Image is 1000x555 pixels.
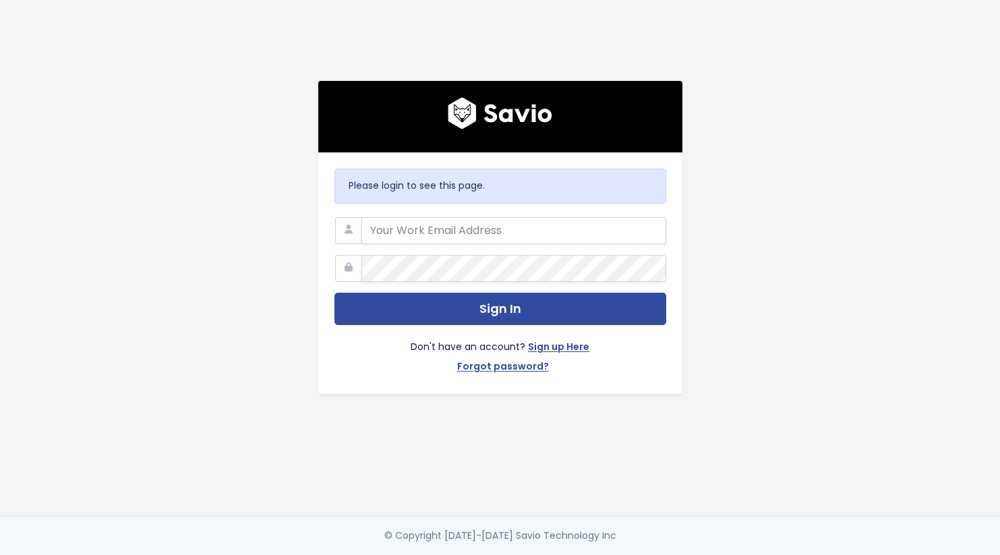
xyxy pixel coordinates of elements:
a: Forgot password? [457,358,549,378]
button: Sign In [334,293,666,326]
div: Don't have an account? [334,325,666,378]
div: © Copyright [DATE]-[DATE] Savio Technology Inc [384,527,616,544]
img: logo600x187.a314fd40982d.png [448,97,552,129]
a: Sign up Here [528,339,589,358]
p: Please login to see this page. [349,177,652,194]
input: Your Work Email Address [361,217,666,244]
